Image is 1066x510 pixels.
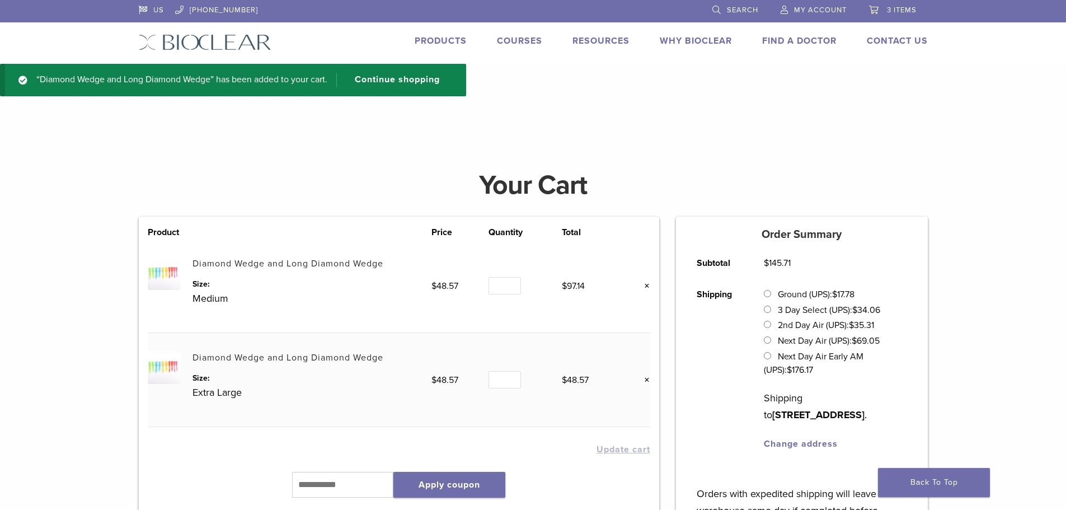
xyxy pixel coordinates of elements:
[497,35,542,46] a: Courses
[764,258,769,269] span: $
[393,472,505,498] button: Apply coupon
[778,335,880,347] label: Next Day Air (UPS):
[764,438,838,450] a: Change address
[794,6,847,15] span: My Account
[192,384,431,401] p: Extra Large
[148,257,181,290] img: Diamond Wedge and Long Diamond Wedge
[849,320,854,331] span: $
[684,279,752,460] th: Shipping
[139,34,271,50] img: Bioclear
[778,289,854,300] label: Ground (UPS):
[778,305,880,316] label: 3 Day Select (UPS):
[597,445,650,454] button: Update cart
[562,375,567,386] span: $
[764,258,791,269] bdi: 145.71
[852,335,880,347] bdi: 69.05
[431,280,436,292] span: $
[562,280,585,292] bdi: 97.14
[772,409,865,421] strong: [STREET_ADDRESS]
[787,364,792,376] span: $
[676,228,928,241] h5: Order Summary
[727,6,758,15] span: Search
[572,35,630,46] a: Resources
[636,373,650,387] a: Remove this item
[660,35,732,46] a: Why Bioclear
[562,280,567,292] span: $
[192,278,431,290] dt: Size:
[832,289,837,300] span: $
[431,375,436,386] span: $
[192,258,383,269] a: Diamond Wedge and Long Diamond Wedge
[148,351,181,384] img: Diamond Wedge and Long Diamond Wedge
[431,226,489,239] th: Price
[562,375,589,386] bdi: 48.57
[336,73,448,87] a: Continue shopping
[192,372,431,384] dt: Size:
[878,468,990,497] a: Back To Top
[489,226,561,239] th: Quantity
[764,351,863,376] label: Next Day Air Early AM (UPS):
[192,290,431,307] p: Medium
[762,35,837,46] a: Find A Doctor
[562,226,619,239] th: Total
[787,364,813,376] bdi: 176.17
[431,280,458,292] bdi: 48.57
[832,289,854,300] bdi: 17.78
[852,335,857,347] span: $
[887,6,917,15] span: 3 items
[148,226,192,239] th: Product
[778,320,874,331] label: 2nd Day Air (UPS):
[867,35,928,46] a: Contact Us
[431,375,458,386] bdi: 48.57
[852,305,857,316] span: $
[684,247,752,279] th: Subtotal
[849,320,874,331] bdi: 35.31
[852,305,880,316] bdi: 34.06
[130,172,936,199] h1: Your Cart
[415,35,467,46] a: Products
[764,390,907,423] p: Shipping to .
[192,352,383,363] a: Diamond Wedge and Long Diamond Wedge
[636,279,650,293] a: Remove this item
